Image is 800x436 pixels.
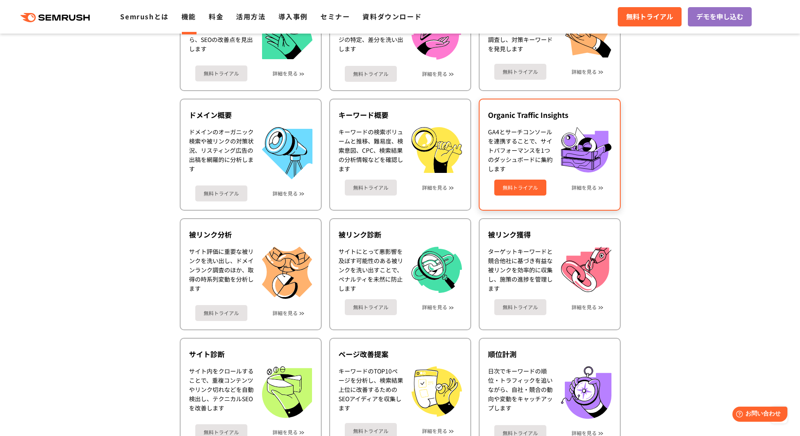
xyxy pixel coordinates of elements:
[561,366,611,419] img: 順位計測
[412,247,462,293] img: 被リンク診断
[488,127,553,173] div: GA4とサーチコンソールを連携することで、サイトパフォーマンスを1つのダッシュボードに集約します
[189,230,312,240] div: 被リンク分析
[561,247,611,292] img: 被リンク獲得
[120,11,168,21] a: Semrushとは
[338,127,403,173] div: キーワードの検索ボリュームと推移、難易度、検索意図、CPC、検索結果の分析情報などを確認します
[572,69,597,75] a: 詳細を見る
[273,70,298,76] a: 詳細を見る
[422,71,447,77] a: 詳細を見る
[362,11,422,21] a: 資料ダウンロード
[488,349,611,359] div: 順位計測
[320,11,350,21] a: セミナー
[345,180,397,196] a: 無料トライアル
[189,349,312,359] div: サイト診断
[488,247,553,293] div: ターゲットキーワードと競合他社に基づき有益な被リンクを効率的に収集し、施策の進捗を管理します
[189,127,254,179] div: ドメインのオーガニック検索や被リンクの対策状況、リスティング広告の出稿を網羅的に分析します
[572,430,597,436] a: 詳細を見る
[626,11,673,22] span: 無料トライアル
[422,185,447,191] a: 詳細を見る
[494,299,546,315] a: 無料トライアル
[345,66,397,82] a: 無料トライアル
[338,230,462,240] div: 被リンク診断
[195,305,247,321] a: 無料トライアル
[338,110,462,120] div: キーワード概要
[262,247,312,299] img: 被リンク分析
[488,366,553,419] div: 日次でキーワードの順位・トラフィックを追いながら、自社・競合の動向や変動をキャッチアップします
[195,65,247,81] a: 無料トライアル
[181,11,196,21] a: 機能
[696,11,743,22] span: デモを申し込む
[189,110,312,120] div: ドメイン概要
[494,64,546,80] a: 無料トライアル
[236,11,265,21] a: 活用方法
[422,428,447,434] a: 詳細を見る
[273,191,298,196] a: 詳細を見る
[412,366,462,417] img: ページ改善提案
[688,7,752,26] a: デモを申し込む
[195,185,247,201] a: 無料トライアル
[209,11,223,21] a: 料金
[338,247,403,293] div: サイトにとって悪影響を及ぼす可能性のある被リンクを洗い出すことで、ペナルティを未然に防止します
[338,366,403,417] div: キーワードのTOP10ページを分析し、検索結果上位に改善するためのSEOアイディアを収集します
[488,110,611,120] div: Organic Traffic Insights
[278,11,308,21] a: 導入事例
[345,299,397,315] a: 無料トライアル
[561,127,611,172] img: Organic Traffic Insights
[338,349,462,359] div: ページ改善提案
[488,230,611,240] div: 被リンク獲得
[273,429,298,435] a: 詳細を見る
[189,247,254,299] div: サイト評価に重要な被リンクを洗い出し、ドメインランク調査のほか、取得の時系列変動を分析します
[572,185,597,191] a: 詳細を見る
[572,304,597,310] a: 詳細を見る
[422,304,447,310] a: 詳細を見る
[262,127,312,179] img: ドメイン概要
[618,7,682,26] a: 無料トライアル
[412,127,462,173] img: キーワード概要
[262,366,312,418] img: サイト診断
[273,310,298,316] a: 詳細を見る
[189,366,254,418] div: サイト内をクロールすることで、重複コンテンツやリンク切れなどを自動検出し、テクニカルSEOを改善します
[494,180,546,196] a: 無料トライアル
[725,403,791,427] iframe: Help widget launcher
